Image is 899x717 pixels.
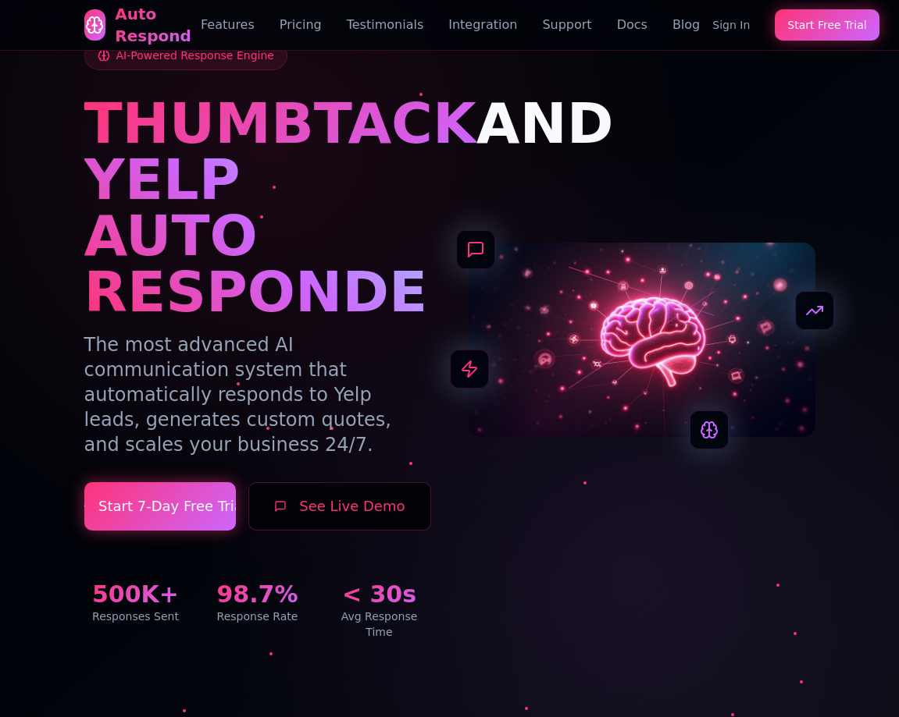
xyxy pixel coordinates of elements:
[476,91,614,156] span: AND
[116,48,274,63] span: AI-Powered Response Engine
[542,16,591,34] a: Support
[775,9,879,41] button: Start Free Trial
[201,16,255,34] a: Features
[206,580,309,609] div: 98.7%
[84,609,187,624] div: Responses Sent
[84,91,476,156] span: THUMBTACK
[328,580,431,609] div: < 30s
[617,16,647,34] a: Docs
[469,243,815,438] img: AI Neural Network Brain
[672,16,700,34] a: Blog
[84,580,187,609] div: 500K+
[84,332,431,457] p: The most advanced AI communication system that automatically responds to Yelp leads, generates cu...
[84,151,431,320] h1: YELP AUTO RESPONDER
[206,609,309,624] div: Response Rate
[248,482,430,531] button: See Live Demo
[448,16,517,34] a: Integration
[347,16,424,34] a: Testimonials
[84,482,237,531] button: Start 7-Day Free Trial
[280,16,322,34] a: Pricing
[700,9,762,41] button: Sign In
[328,609,431,640] div: Avg Response Time
[115,3,201,47] div: Auto Respond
